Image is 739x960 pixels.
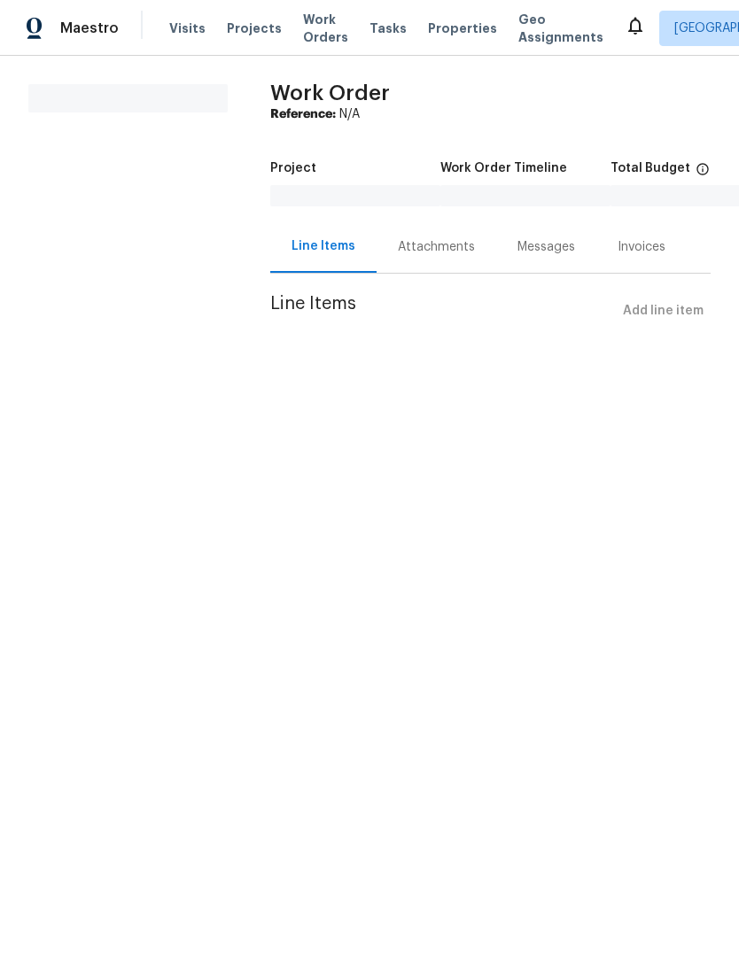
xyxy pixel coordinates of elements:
[169,19,206,37] span: Visits
[227,19,282,37] span: Projects
[518,11,603,46] span: Geo Assignments
[270,82,390,104] span: Work Order
[428,19,497,37] span: Properties
[270,295,616,328] span: Line Items
[369,22,407,35] span: Tasks
[440,162,567,174] h5: Work Order Timeline
[303,11,348,46] span: Work Orders
[398,238,475,256] div: Attachments
[611,162,690,174] h5: Total Budget
[270,108,336,120] b: Reference:
[270,162,316,174] h5: Project
[60,19,119,37] span: Maestro
[517,238,575,256] div: Messages
[696,162,710,185] span: The total cost of line items that have been proposed by Opendoor. This sum includes line items th...
[618,238,665,256] div: Invoices
[292,237,355,255] div: Line Items
[270,105,711,123] div: N/A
